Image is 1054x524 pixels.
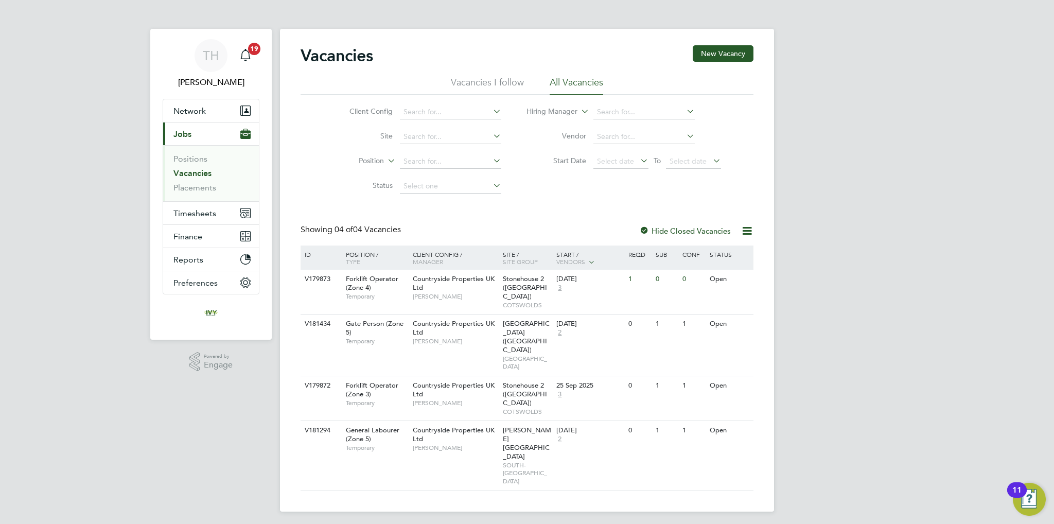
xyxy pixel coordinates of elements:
li: Vacancies I follow [451,76,524,95]
span: Temporary [346,399,408,407]
span: Reports [173,255,203,265]
input: Select one [400,179,501,194]
span: COTSWOLDS [503,408,552,416]
span: Temporary [346,337,408,345]
label: Hide Closed Vacancies [639,226,731,236]
label: Client Config [333,107,393,116]
div: Conf [680,246,707,263]
span: 2 [556,435,563,444]
div: 1 [653,421,680,440]
div: 0 [653,270,680,289]
span: Forklift Operator (Zone 4) [346,274,398,292]
span: 3 [556,390,563,399]
div: 0 [626,421,653,440]
div: 0 [680,270,707,289]
div: [DATE] [556,320,623,328]
span: [PERSON_NAME] [413,399,498,407]
div: Reqd [626,246,653,263]
span: TH [203,49,219,62]
span: [GEOGRAPHIC_DATA] [503,355,552,371]
a: Go to home page [163,305,259,321]
div: 1 [653,376,680,395]
span: 04 Vacancies [335,224,401,235]
span: COTSWOLDS [503,301,552,309]
span: Temporary [346,444,408,452]
span: Timesheets [173,208,216,218]
span: To [651,154,664,167]
h2: Vacancies [301,45,373,66]
div: 25 Sep 2025 [556,381,623,390]
div: Sub [653,246,680,263]
span: Gate Person (Zone 5) [346,319,403,337]
div: Jobs [163,145,259,201]
div: Open [707,376,752,395]
div: 1 [626,270,653,289]
span: SOUTH-[GEOGRAPHIC_DATA] [503,461,552,485]
div: 1 [680,421,707,440]
span: 19 [248,43,260,55]
input: Search for... [593,130,695,144]
div: V181434 [302,315,338,334]
span: Temporary [346,292,408,301]
div: 1 [680,376,707,395]
div: ID [302,246,338,263]
div: V179873 [302,270,338,289]
button: New Vacancy [693,45,753,62]
div: Open [707,421,752,440]
label: Site [333,131,393,141]
div: Open [707,270,752,289]
div: 0 [626,376,653,395]
span: Countryside Properties UK Ltd [413,381,495,398]
span: Engage [204,361,233,370]
input: Search for... [400,105,501,119]
img: ivyresourcegroup-logo-retina.png [203,305,219,321]
span: Type [346,257,360,266]
a: 19 [235,39,256,72]
input: Search for... [400,154,501,169]
a: Powered byEngage [189,352,233,372]
span: [PERSON_NAME][GEOGRAPHIC_DATA] [503,426,551,461]
span: Stonehouse 2 ([GEOGRAPHIC_DATA]) [503,274,547,301]
button: Timesheets [163,202,259,224]
div: Position / [338,246,410,270]
label: Start Date [527,156,586,165]
div: V181294 [302,421,338,440]
span: Preferences [173,278,218,288]
div: Start / [554,246,626,271]
div: [DATE] [556,275,623,284]
label: Hiring Manager [518,107,577,117]
button: Finance [163,225,259,248]
span: Vendors [556,257,585,266]
nav: Main navigation [150,29,272,340]
button: Jobs [163,123,259,145]
span: Powered by [204,352,233,361]
span: Countryside Properties UK Ltd [413,319,495,337]
a: Placements [173,183,216,193]
a: Vacancies [173,168,212,178]
button: Preferences [163,271,259,294]
div: 1 [653,315,680,334]
span: Stonehouse 2 ([GEOGRAPHIC_DATA]) [503,381,547,407]
span: Tom Harvey [163,76,259,89]
div: Site / [500,246,554,270]
span: General Labourer (Zone 5) [346,426,399,443]
span: Select date [597,156,634,166]
span: Finance [173,232,202,241]
input: Search for... [400,130,501,144]
span: Network [173,106,206,116]
span: Site Group [503,257,538,266]
span: Countryside Properties UK Ltd [413,274,495,292]
span: [GEOGRAPHIC_DATA] ([GEOGRAPHIC_DATA]) [503,319,550,354]
span: 3 [556,284,563,292]
span: Countryside Properties UK Ltd [413,426,495,443]
div: 11 [1012,490,1022,503]
label: Position [325,156,384,166]
button: Network [163,99,259,122]
a: TH[PERSON_NAME] [163,39,259,89]
input: Search for... [593,105,695,119]
div: Client Config / [410,246,500,270]
span: Select date [670,156,707,166]
div: Open [707,315,752,334]
button: Reports [163,248,259,271]
span: [PERSON_NAME] [413,444,498,452]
